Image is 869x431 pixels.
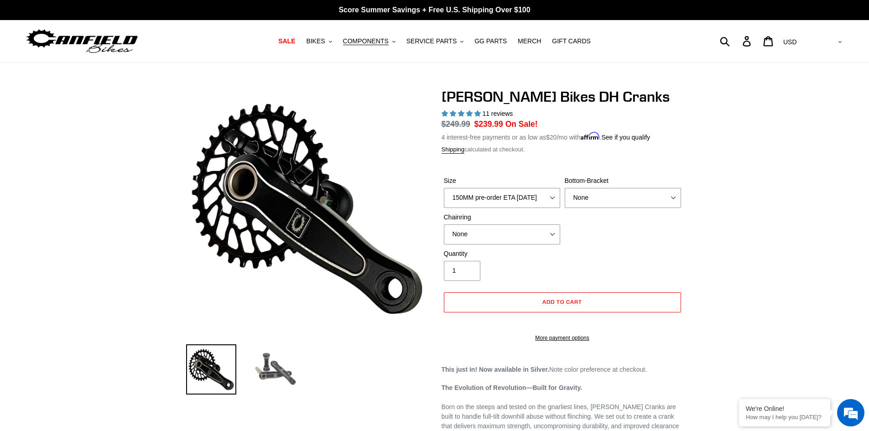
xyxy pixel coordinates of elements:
p: How may I help you today? [746,414,823,421]
span: BIKES [306,37,325,45]
p: Note color preference at checkout. [442,365,683,374]
span: $239.99 [474,119,503,129]
button: SERVICE PARTS [402,35,468,47]
span: MERCH [518,37,541,45]
span: $20 [546,134,557,141]
div: We're Online! [746,405,823,412]
strong: This just in! Now available in Silver. [442,366,550,373]
label: Size [444,176,560,186]
h1: [PERSON_NAME] Bikes DH Cranks [442,88,683,105]
a: MERCH [513,35,546,47]
img: Canfield Bikes [25,27,139,56]
button: BIKES [302,35,336,47]
input: Search [725,31,748,51]
span: On Sale! [505,118,538,130]
a: GG PARTS [470,35,511,47]
label: Chainring [444,213,560,222]
div: calculated at checkout. [442,145,683,154]
p: 4 interest-free payments or as low as /mo with . [442,130,650,142]
img: Load image into Gallery viewer, Canfield Bikes DH Cranks [186,344,236,395]
button: Add to cart [444,292,681,312]
span: COMPONENTS [343,37,389,45]
button: COMPONENTS [338,35,400,47]
s: $249.99 [442,119,470,129]
span: GIFT CARDS [552,37,591,45]
label: Quantity [444,249,560,259]
label: Bottom-Bracket [565,176,681,186]
strong: The Evolution of Revolution—Built for Gravity. [442,384,583,391]
span: GG PARTS [474,37,507,45]
a: SALE [274,35,300,47]
a: See if you qualify - Learn more about Affirm Financing (opens in modal) [601,134,650,141]
span: SERVICE PARTS [406,37,457,45]
a: Shipping [442,146,465,154]
span: Affirm [581,132,600,140]
img: Load image into Gallery viewer, Canfield Bikes DH Cranks [250,344,300,395]
span: 11 reviews [482,110,513,117]
span: 4.91 stars [442,110,483,117]
a: More payment options [444,334,681,342]
span: Add to cart [542,298,582,305]
a: GIFT CARDS [547,35,595,47]
span: SALE [278,37,295,45]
